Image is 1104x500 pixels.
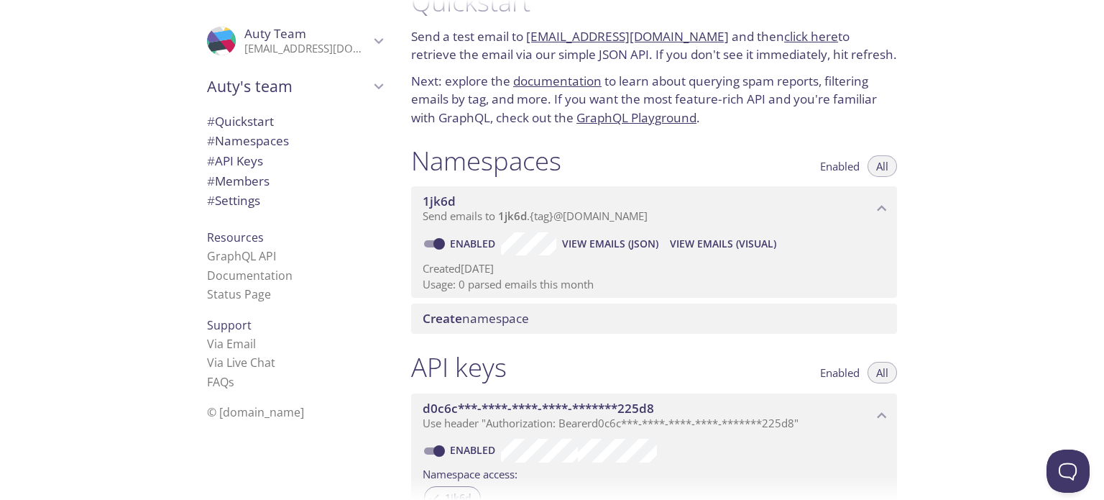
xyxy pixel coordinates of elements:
[1046,450,1090,493] iframe: Help Scout Beacon - Open
[195,112,394,132] div: Quickstart
[195,68,394,105] div: Auty's team
[244,42,369,56] p: [EMAIL_ADDRESS][DOMAIN_NAME]
[195,151,394,171] div: API Keys
[411,304,897,334] div: Create namespace
[670,235,776,253] span: View Emails (Visual)
[244,25,306,42] span: Auty Team
[411,145,561,177] h1: Namespaces
[207,192,215,209] span: #
[411,72,897,127] p: Next: explore the to learn about querying spam reports, filtering emails by tag, and more. If you...
[207,404,304,420] span: © [DOMAIN_NAME]
[498,209,527,223] span: 1jk6d
[207,355,275,371] a: Via Live Chat
[811,362,868,383] button: Enabled
[423,193,456,209] span: 1jk6d
[526,28,729,45] a: [EMAIL_ADDRESS][DOMAIN_NAME]
[411,27,897,64] p: Send a test email to and then to retrieve the email via our simple JSON API. If you don't see it ...
[195,17,394,65] div: Auty Team
[811,155,868,177] button: Enabled
[448,237,501,250] a: Enabled
[207,113,215,129] span: #
[195,131,394,151] div: Namespaces
[664,232,782,255] button: View Emails (Visual)
[207,132,215,149] span: #
[207,374,234,390] a: FAQ
[411,351,507,383] h1: API keys
[562,235,658,253] span: View Emails (JSON)
[207,268,293,283] a: Documentation
[576,109,696,126] a: GraphQL Playground
[868,155,897,177] button: All
[784,28,838,45] a: click here
[423,310,462,327] span: Create
[207,153,215,169] span: #
[207,286,271,302] a: Status Page
[207,76,369,96] span: Auty's team
[423,310,529,327] span: namespace
[207,173,215,189] span: #
[207,192,260,209] span: Settings
[207,317,252,333] span: Support
[207,173,270,189] span: Members
[229,374,234,390] span: s
[423,277,885,292] p: Usage: 0 parsed emails this month
[423,261,885,276] p: Created [DATE]
[423,209,648,223] span: Send emails to . {tag} @[DOMAIN_NAME]
[513,73,602,89] a: documentation
[207,229,264,245] span: Resources
[195,171,394,191] div: Members
[868,362,897,383] button: All
[411,186,897,231] div: 1jk6d namespace
[556,232,664,255] button: View Emails (JSON)
[207,153,263,169] span: API Keys
[448,443,501,457] a: Enabled
[195,191,394,211] div: Team Settings
[207,113,274,129] span: Quickstart
[207,248,276,264] a: GraphQL API
[207,132,289,149] span: Namespaces
[423,463,517,483] label: Namespace access:
[207,336,256,352] a: Via Email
